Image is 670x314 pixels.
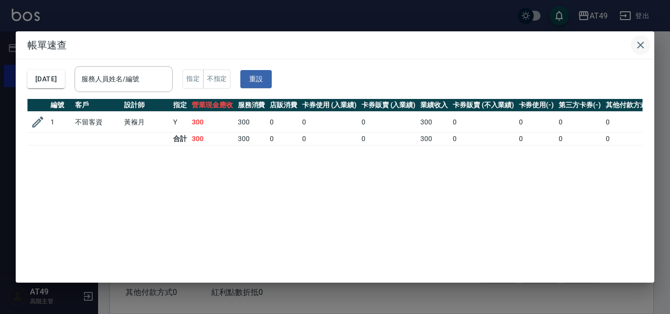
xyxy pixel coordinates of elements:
[189,99,235,112] th: 營業現金應收
[450,133,516,145] td: 0
[48,99,73,112] th: 編號
[418,133,450,145] td: 300
[450,112,516,133] td: 0
[73,99,122,112] th: 客戶
[267,99,300,112] th: 店販消費
[235,99,268,112] th: 服務消費
[235,133,268,145] td: 300
[556,112,603,133] td: 0
[359,112,418,133] td: 0
[189,133,235,145] td: 300
[603,112,657,133] td: 0
[203,70,231,89] button: 不指定
[450,99,516,112] th: 卡券販賣 (不入業績)
[418,99,450,112] th: 業績收入
[267,133,300,145] td: 0
[122,99,171,112] th: 設計師
[300,112,359,133] td: 0
[516,112,557,133] td: 0
[235,112,268,133] td: 300
[189,112,235,133] td: 300
[267,112,300,133] td: 0
[16,31,654,59] h2: 帳單速查
[603,133,657,145] td: 0
[300,99,359,112] th: 卡券使用 (入業績)
[359,99,418,112] th: 卡券販賣 (入業績)
[27,70,65,88] button: [DATE]
[171,133,189,145] td: 合計
[418,112,450,133] td: 300
[182,70,204,89] button: 指定
[171,112,189,133] td: Y
[300,133,359,145] td: 0
[73,112,122,133] td: 不留客資
[556,133,603,145] td: 0
[516,133,557,145] td: 0
[359,133,418,145] td: 0
[48,112,73,133] td: 1
[516,99,557,112] th: 卡券使用(-)
[122,112,171,133] td: 黃褓月
[603,99,657,112] th: 其他付款方式(-)
[240,70,272,88] button: 重設
[171,99,189,112] th: 指定
[556,99,603,112] th: 第三方卡券(-)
